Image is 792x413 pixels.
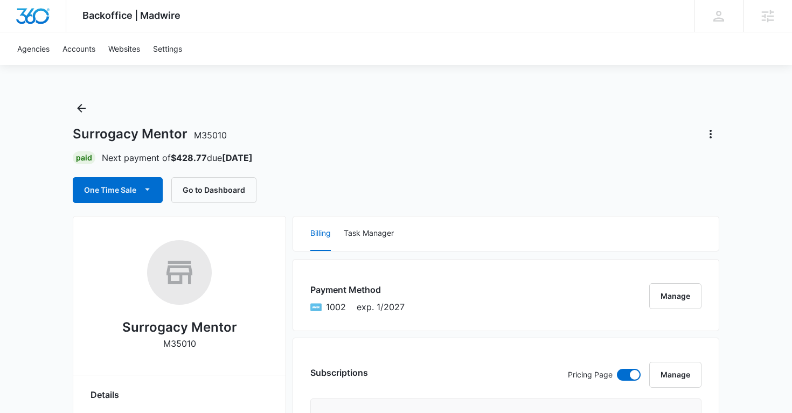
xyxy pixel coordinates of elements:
[122,318,237,337] h2: Surrogacy Mentor
[171,152,207,163] strong: $428.77
[222,152,253,163] strong: [DATE]
[702,125,719,143] button: Actions
[73,151,95,164] div: Paid
[163,337,196,350] p: M35010
[568,369,613,381] p: Pricing Page
[326,300,346,313] span: American Express ending with
[73,177,163,203] button: One Time Sale
[73,126,227,142] h1: Surrogacy Mentor
[102,32,147,65] a: Websites
[649,362,701,388] button: Manage
[91,388,119,401] span: Details
[310,366,368,379] h3: Subscriptions
[310,216,331,251] button: Billing
[73,100,90,117] button: Back
[147,32,189,65] a: Settings
[171,177,256,203] button: Go to Dashboard
[82,10,180,21] span: Backoffice | Madwire
[357,300,405,313] span: exp. 1/2027
[344,216,394,251] button: Task Manager
[56,32,102,65] a: Accounts
[11,32,56,65] a: Agencies
[649,283,701,309] button: Manage
[310,283,405,296] h3: Payment Method
[194,130,227,141] span: M35010
[102,151,253,164] p: Next payment of due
